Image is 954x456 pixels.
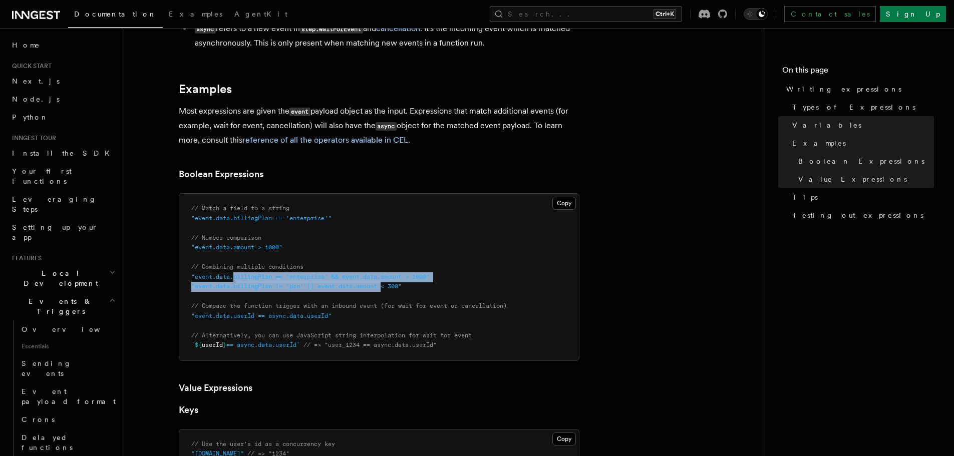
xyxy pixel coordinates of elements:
[794,152,934,170] a: Boolean Expressions
[12,113,49,121] span: Python
[8,62,52,70] span: Quick start
[8,296,109,316] span: Events & Triggers
[179,403,198,417] a: Keys
[289,108,310,116] code: event
[12,195,97,213] span: Leveraging Steps
[8,90,118,108] a: Node.js
[8,292,118,320] button: Events & Triggers
[202,341,223,348] span: userId
[8,268,109,288] span: Local Development
[782,80,934,98] a: Writing expressions
[191,341,195,348] span: `
[788,116,934,134] a: Variables
[792,138,846,148] span: Examples
[18,354,118,382] a: Sending events
[191,312,332,319] span: "event.data.userId == async.data.userId"
[8,190,118,218] a: Leveraging Steps
[376,122,397,131] code: async
[880,6,946,22] a: Sign Up
[788,98,934,116] a: Types of Expressions
[191,215,332,222] span: "event.data.billingPlan == 'enterprise'"
[8,36,118,54] a: Home
[22,387,116,405] span: Event payload format
[552,432,576,445] button: Copy
[784,6,876,22] a: Contact sales
[22,359,72,377] span: Sending events
[22,325,125,333] span: Overview
[192,22,579,50] li: refers to a new event in and . It's the incoming event which is matched asynchronously. This is o...
[12,40,40,50] span: Home
[223,341,226,348] span: }
[179,381,252,395] a: Value Expressions
[191,205,289,212] span: // Match a field to a string
[8,264,118,292] button: Local Development
[18,410,118,428] a: Crons
[792,192,818,202] span: Tips
[12,167,72,185] span: Your first Functions
[195,341,202,348] span: ${
[8,72,118,90] a: Next.js
[179,82,232,96] a: Examples
[8,254,42,262] span: Features
[552,197,576,210] button: Copy
[12,149,116,157] span: Install the SDK
[792,120,861,130] span: Variables
[22,433,73,451] span: Delayed functions
[8,218,118,246] a: Setting up your app
[234,10,287,18] span: AgentKit
[8,162,118,190] a: Your first Functions
[792,102,915,112] span: Types of Expressions
[191,440,335,447] span: // Use the user's id as a concurrency key
[788,206,934,224] a: Testing out expressions
[788,134,934,152] a: Examples
[12,95,60,103] span: Node.js
[798,156,924,166] span: Boolean Expressions
[191,234,261,241] span: // Number comparison
[300,25,363,34] code: step.waitForEvent
[228,3,293,27] a: AgentKit
[744,8,768,20] button: Toggle dark mode
[18,338,118,354] span: Essentials
[654,9,676,19] kbd: Ctrl+K
[191,273,430,280] span: "event.data.billingPlan == 'enterprise' && event.data.amount > 1000"
[191,263,303,270] span: // Combining multiple conditions
[794,170,934,188] a: Value Expressions
[12,223,98,241] span: Setting up your app
[8,134,56,142] span: Inngest tour
[169,10,222,18] span: Examples
[179,167,263,181] a: Boolean Expressions
[18,382,118,410] a: Event payload format
[18,320,118,338] a: Overview
[68,3,163,28] a: Documentation
[8,144,118,162] a: Install the SDK
[179,104,579,147] p: Most expressions are given the payload object as the input. Expressions that match additional eve...
[191,302,507,309] span: // Compare the function trigger with an inbound event (for wait for event or cancellation)
[226,341,300,348] span: == async.data.userId`
[191,244,282,251] span: "event.data.amount > 1000"
[792,210,923,220] span: Testing out expressions
[782,64,934,80] h4: On this page
[195,25,216,34] code: async
[8,108,118,126] a: Python
[303,341,437,348] span: // => "user_1234 == async.data.userId"
[798,174,907,184] span: Value Expressions
[12,77,60,85] span: Next.js
[163,3,228,27] a: Examples
[191,332,472,339] span: // Alternatively, you can use JavaScript string interpolation for wait for event
[74,10,157,18] span: Documentation
[22,415,55,423] span: Crons
[191,283,402,290] span: "event.data.billingPlan != 'pro' || event.data.amount < 300"
[242,135,408,145] a: reference of all the operators available in CEL
[786,84,901,94] span: Writing expressions
[490,6,682,22] button: Search...Ctrl+K
[788,188,934,206] a: Tips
